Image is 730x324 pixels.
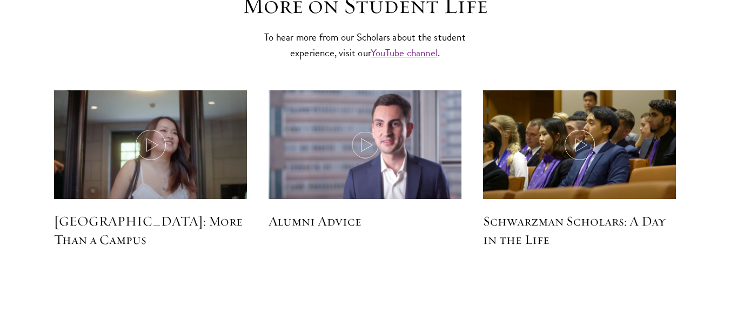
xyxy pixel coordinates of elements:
[260,29,471,61] p: To hear more from our Scholars about the student experience, visit our .
[483,212,676,249] h5: Schwarzman Scholars: A Day in the Life
[54,212,247,249] h5: [GEOGRAPHIC_DATA]: More Than a Campus
[371,45,438,61] a: YouTube channel
[269,212,461,230] h5: Alumni Advice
